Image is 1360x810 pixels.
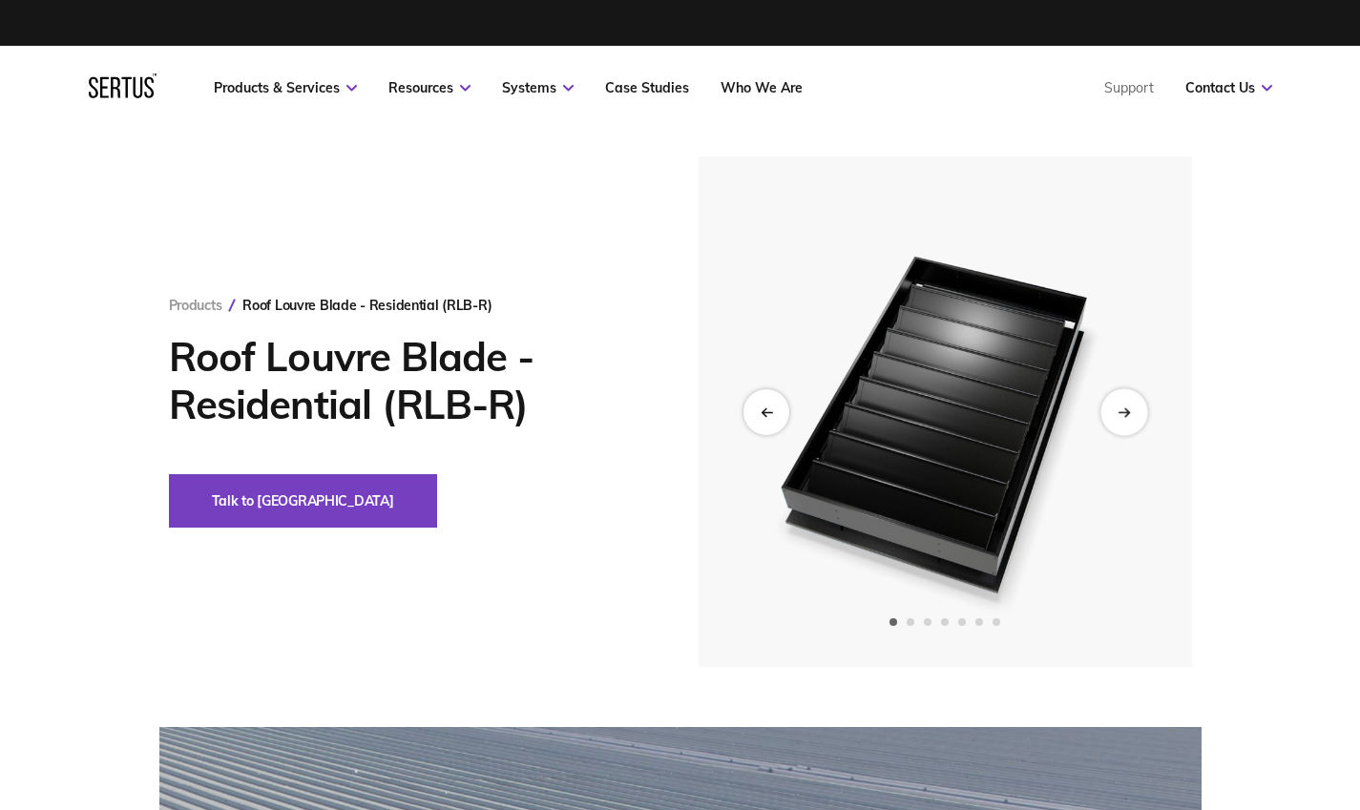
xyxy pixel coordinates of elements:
a: Products [169,297,222,314]
button: Talk to [GEOGRAPHIC_DATA] [169,474,437,528]
div: Previous slide [743,389,789,435]
a: Who We Are [721,79,803,96]
div: Next slide [1100,388,1147,435]
a: Support [1104,79,1154,96]
a: Systems [502,79,574,96]
a: Case Studies [605,79,689,96]
span: Go to slide 5 [958,618,966,626]
span: Go to slide 2 [907,618,914,626]
a: Contact Us [1185,79,1272,96]
iframe: Chat Widget [1016,589,1360,810]
span: Go to slide 4 [941,618,949,626]
span: Go to slide 7 [993,618,1000,626]
h1: Roof Louvre Blade - Residential (RLB-R) [169,333,641,428]
a: Resources [388,79,471,96]
span: Go to slide 3 [924,618,931,626]
a: Products & Services [214,79,357,96]
span: Go to slide 6 [975,618,983,626]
